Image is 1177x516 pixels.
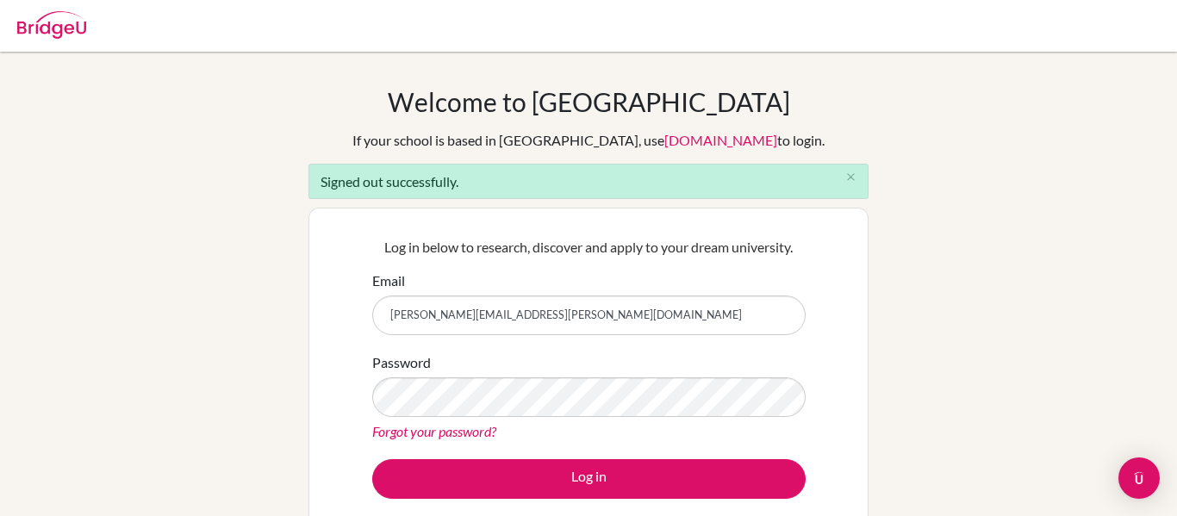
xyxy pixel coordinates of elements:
div: Open Intercom Messenger [1118,457,1160,499]
p: Log in below to research, discover and apply to your dream university. [372,237,806,258]
button: Log in [372,459,806,499]
a: [DOMAIN_NAME] [664,132,777,148]
i: close [844,171,857,183]
h1: Welcome to [GEOGRAPHIC_DATA] [388,86,790,117]
label: Email [372,270,405,291]
button: Close [833,165,868,190]
div: If your school is based in [GEOGRAPHIC_DATA], use to login. [352,130,825,151]
img: Bridge-U [17,11,86,39]
label: Password [372,352,431,373]
div: Signed out successfully. [308,164,869,199]
a: Forgot your password? [372,423,496,439]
